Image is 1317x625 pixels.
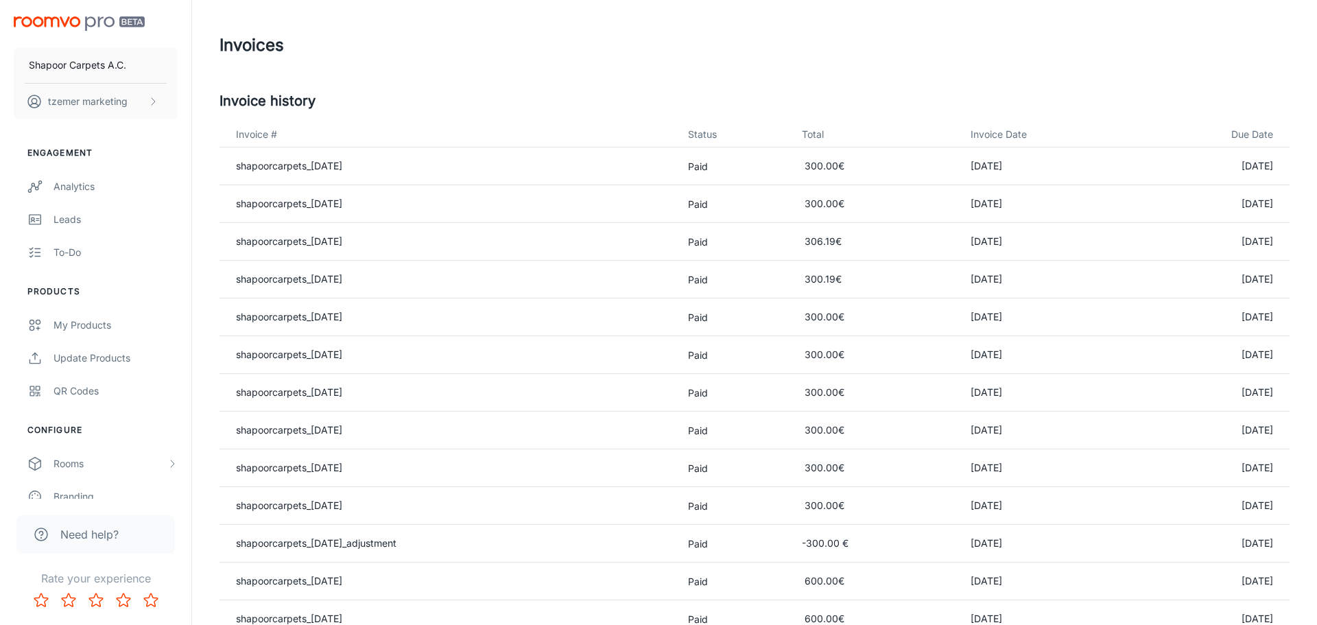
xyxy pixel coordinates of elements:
[960,148,1135,185] td: [DATE]
[1135,563,1290,600] td: [DATE]
[688,310,780,325] p: Paid
[960,261,1135,298] td: [DATE]
[236,499,342,511] a: shapoorcarpets_[DATE]
[236,613,342,624] a: shapoorcarpets_[DATE]
[1135,148,1290,185] td: [DATE]
[960,223,1135,261] td: [DATE]
[791,298,960,336] td: ‏300.00 ‏€
[236,424,342,436] a: shapoorcarpets_[DATE]
[236,235,342,247] a: shapoorcarpets_[DATE]
[688,499,780,513] p: Paid
[688,461,780,475] p: Paid
[791,374,960,412] td: ‏300.00 ‏€
[791,148,960,185] td: ‏300.00 ‏€
[236,386,342,398] a: shapoorcarpets_[DATE]
[236,198,342,209] a: shapoorcarpets_[DATE]
[11,570,180,587] p: Rate your experience
[110,587,137,614] button: Rate 4 star
[82,587,110,614] button: Rate 3 star
[219,91,1290,111] h5: Invoice history
[791,122,960,148] th: Total
[236,349,342,360] a: shapoorcarpets_[DATE]
[791,449,960,487] td: ‏300.00 ‏€
[219,122,677,148] th: Invoice #
[688,348,780,362] p: Paid
[27,587,55,614] button: Rate 1 star
[1135,374,1290,412] td: [DATE]
[236,273,342,285] a: shapoorcarpets_[DATE]
[219,33,284,58] h1: Invoices
[960,525,1135,563] td: [DATE]
[54,318,178,333] div: My Products
[960,336,1135,374] td: [DATE]
[236,575,342,587] a: shapoorcarpets_[DATE]
[14,84,178,119] button: tzemer marketing
[791,412,960,449] td: ‏300.00 ‏€
[960,563,1135,600] td: [DATE]
[48,94,128,109] p: tzemer marketing
[1135,298,1290,336] td: [DATE]
[1135,525,1290,563] td: [DATE]
[688,159,780,174] p: Paid
[791,563,960,600] td: ‏600.00 ‏€
[54,351,178,366] div: Update Products
[960,412,1135,449] td: [DATE]
[54,245,178,260] div: To-do
[960,298,1135,336] td: [DATE]
[960,449,1135,487] td: [DATE]
[688,536,780,551] p: Paid
[688,272,780,287] p: Paid
[677,122,791,148] th: Status
[54,456,167,471] div: Rooms
[236,537,396,549] a: shapoorcarpets_[DATE]_adjustment
[791,261,960,298] td: ‏300.19 ‏€
[1135,185,1290,223] td: [DATE]
[688,197,780,211] p: Paid
[688,386,780,400] p: Paid
[688,574,780,589] p: Paid
[1135,449,1290,487] td: [DATE]
[960,185,1135,223] td: [DATE]
[236,160,342,172] a: shapoorcarpets_[DATE]
[1135,412,1290,449] td: [DATE]
[14,47,178,83] button: Shapoor Carpets A.C.
[54,384,178,399] div: QR Codes
[54,212,178,227] div: Leads
[960,374,1135,412] td: [DATE]
[688,423,780,438] p: Paid
[54,489,178,504] div: Branding
[236,462,342,473] a: shapoorcarpets_[DATE]
[55,587,82,614] button: Rate 2 star
[960,122,1135,148] th: Invoice Date
[791,525,960,563] td: ‏‎-300.00 ‏€
[688,235,780,249] p: Paid
[14,16,145,31] img: Roomvo PRO Beta
[960,487,1135,525] td: [DATE]
[54,179,178,194] div: Analytics
[1135,223,1290,261] td: [DATE]
[137,587,165,614] button: Rate 5 star
[1135,261,1290,298] td: [DATE]
[29,58,126,73] p: Shapoor Carpets A.C.
[791,336,960,374] td: ‏300.00 ‏€
[236,311,342,322] a: shapoorcarpets_[DATE]
[1135,336,1290,374] td: [DATE]
[1135,122,1290,148] th: Due Date
[60,526,119,543] span: Need help?
[1135,487,1290,525] td: [DATE]
[791,487,960,525] td: ‏300.00 ‏€
[791,223,960,261] td: ‏306.19 ‏€
[791,185,960,223] td: ‏300.00 ‏€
